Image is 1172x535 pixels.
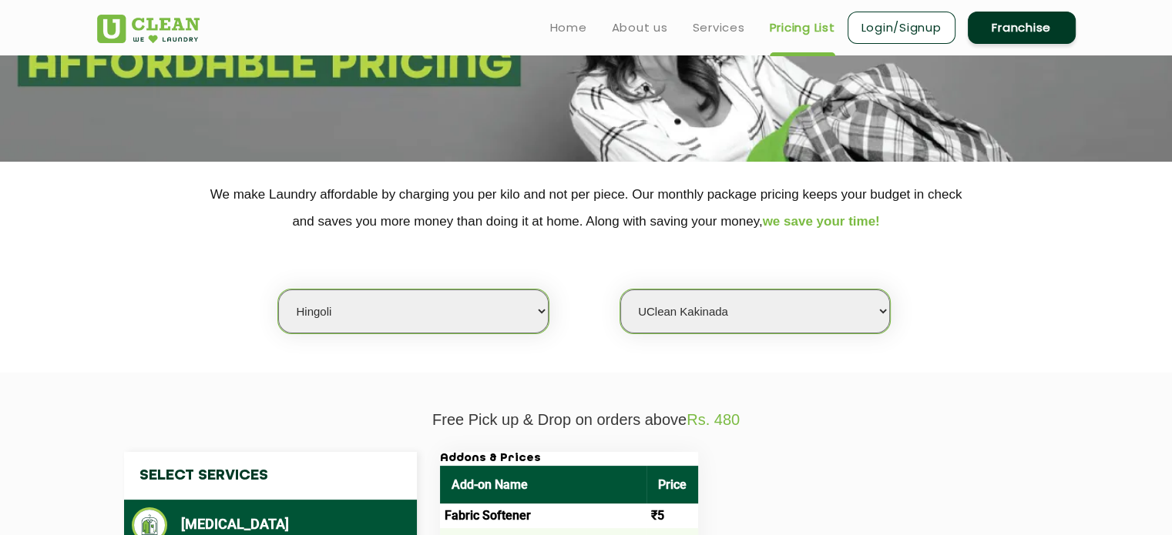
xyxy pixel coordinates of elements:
p: We make Laundry affordable by charging you per kilo and not per piece. Our monthly package pricin... [97,181,1076,235]
span: we save your time! [763,214,880,229]
th: Add-on Name [440,466,646,503]
p: Free Pick up & Drop on orders above [97,411,1076,429]
a: About us [612,18,668,37]
h3: Addons & Prices [440,452,698,466]
a: Login/Signup [848,12,955,44]
span: Rs. 480 [687,411,740,428]
a: Pricing List [770,18,835,37]
a: Services [693,18,745,37]
td: ₹5 [646,503,698,528]
td: Fabric Softener [440,503,646,528]
img: UClean Laundry and Dry Cleaning [97,15,200,43]
h4: Select Services [124,452,417,500]
th: Price [646,466,698,503]
a: Franchise [968,12,1076,44]
a: Home [550,18,587,37]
